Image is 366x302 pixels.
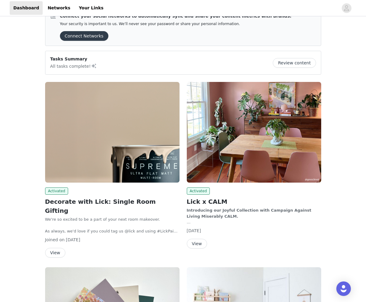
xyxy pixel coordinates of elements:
[44,1,74,15] a: Networks
[187,239,207,248] button: View
[187,208,312,219] span: Introducing our Joyful Collection with Campaign Against Living Miserably CALM.
[187,242,207,246] a: View
[45,248,65,258] button: View
[75,1,107,15] a: Your Links
[187,187,210,195] span: Activated
[60,31,108,41] button: Connect Networks
[45,216,180,222] p: We're so excited to be a part of your next room makeover.
[10,1,43,15] a: Dashboard
[45,237,65,242] span: Joined on
[60,22,292,26] p: Your security is important to us. We’ll never see your password or share your personal information.
[45,229,178,245] span: As always, we'd love if you could tag us @lick and using #LickPaint (if you use hashtags) so we c...
[344,3,349,13] div: avatar
[66,237,80,242] span: [DATE]
[50,62,97,70] p: All tasks complete!
[187,197,321,206] h2: Lick x CALM
[45,187,68,195] span: Activated
[50,56,97,62] p: Tasks Summary
[45,197,180,215] h2: Decorate with Lick: Single Room Gifting
[187,82,321,183] img: Lick
[45,82,180,183] img: Lick
[187,228,201,233] span: [DATE]
[45,251,65,255] a: View
[336,281,351,296] div: Open Intercom Messenger
[273,58,316,68] button: Review content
